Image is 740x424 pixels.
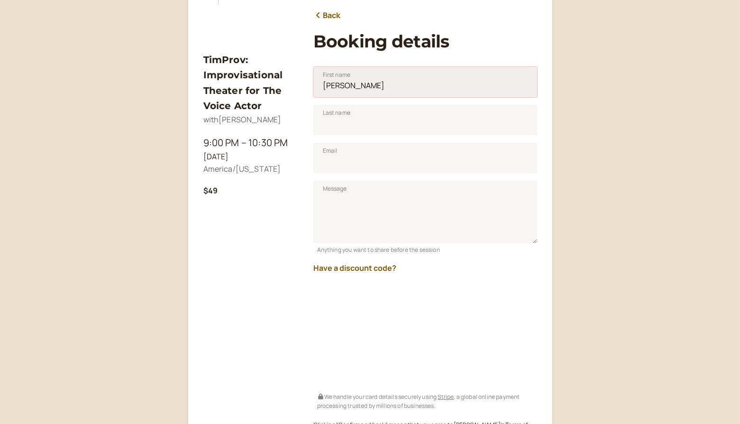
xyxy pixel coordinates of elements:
[203,163,298,175] div: America/[US_STATE]
[313,243,537,254] div: Anything you want to share before the session
[311,280,539,390] iframe: Secure payment input frame
[438,393,454,401] a: Stripe
[313,181,537,243] textarea: Message
[203,52,298,114] h3: TimProv: Improvisational Theater for The Voice Actor
[313,264,396,272] button: Have a discount code?
[313,105,537,135] input: Last name
[323,108,350,118] span: Last name
[203,185,218,196] b: $49
[313,390,537,411] div: We handle your card details securely using , a global online payment processing trusted by millio...
[323,146,338,156] span: Email
[203,114,282,125] span: with [PERSON_NAME]
[313,143,537,173] input: Email
[313,67,537,97] input: First name
[313,9,341,22] a: Back
[323,184,347,194] span: Message
[203,151,298,163] div: [DATE]
[323,70,351,80] span: First name
[313,31,537,52] h1: Booking details
[203,135,298,150] div: 9:00 PM – 10:30 PM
